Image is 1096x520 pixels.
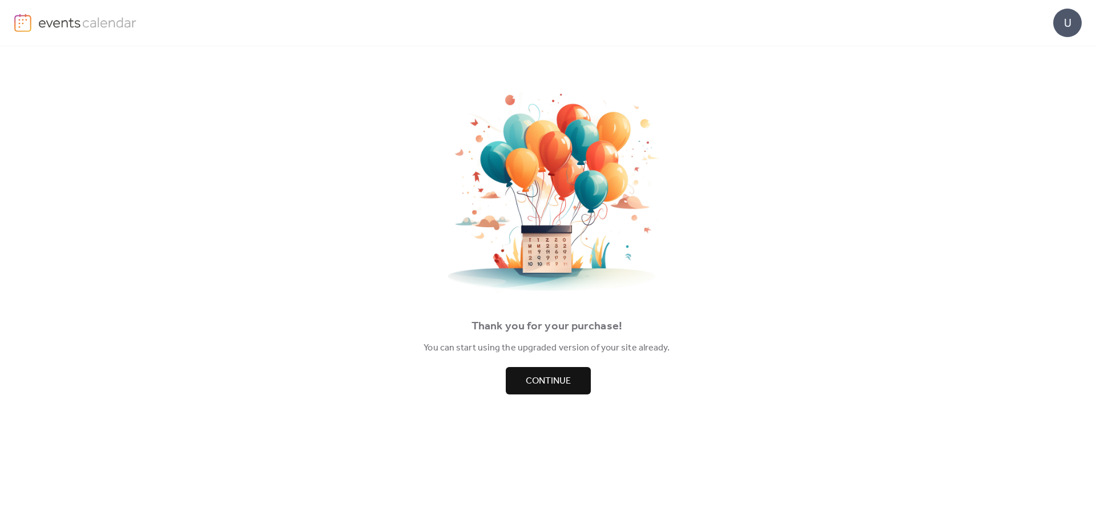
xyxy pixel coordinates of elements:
div: Thank you for your purchase! [17,317,1077,336]
img: logo [14,14,31,32]
img: thankyou.png [434,92,662,293]
div: You can start using the upgraded version of your site already. [17,341,1077,355]
img: logo-type [38,14,137,31]
button: Continue [506,367,591,394]
span: Continue [526,374,571,388]
div: U [1053,9,1082,37]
